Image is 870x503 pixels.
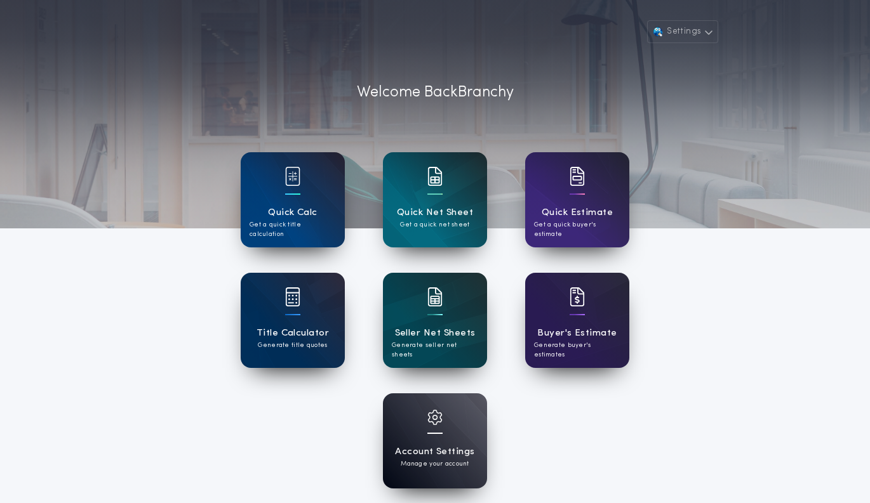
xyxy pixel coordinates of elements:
a: card iconQuick EstimateGet a quick buyer's estimate [525,152,629,247]
img: card icon [427,167,443,186]
p: Generate seller net sheets [392,341,478,360]
img: card icon [570,167,585,186]
p: Get a quick title calculation [250,220,336,239]
a: card iconBuyer's EstimateGenerate buyer's estimates [525,273,629,368]
a: card iconSeller Net SheetsGenerate seller net sheets [383,273,487,368]
a: card iconAccount SettingsManage your account [383,393,487,488]
a: card iconTitle CalculatorGenerate title quotes [241,273,345,368]
p: Get a quick net sheet [400,220,469,230]
p: Generate buyer's estimates [534,341,620,360]
h1: Quick Net Sheet [397,206,473,220]
img: card icon [427,410,443,425]
a: card iconQuick CalcGet a quick title calculation [241,152,345,247]
h1: Quick Estimate [542,206,613,220]
img: card icon [570,287,585,306]
img: card icon [427,287,443,306]
h1: Account Settings [395,445,474,459]
p: Get a quick buyer's estimate [534,220,620,239]
h1: Quick Calc [268,206,318,220]
img: card icon [285,287,300,306]
h1: Title Calculator [257,326,329,341]
p: Welcome Back Branchy [357,81,514,104]
button: Settings [647,20,718,43]
img: card icon [285,167,300,186]
p: Generate title quotes [258,341,327,350]
h1: Seller Net Sheets [395,326,476,341]
img: user avatar [652,25,664,38]
p: Manage your account [401,459,469,469]
a: card iconQuick Net SheetGet a quick net sheet [383,152,487,247]
h1: Buyer's Estimate [537,326,617,341]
